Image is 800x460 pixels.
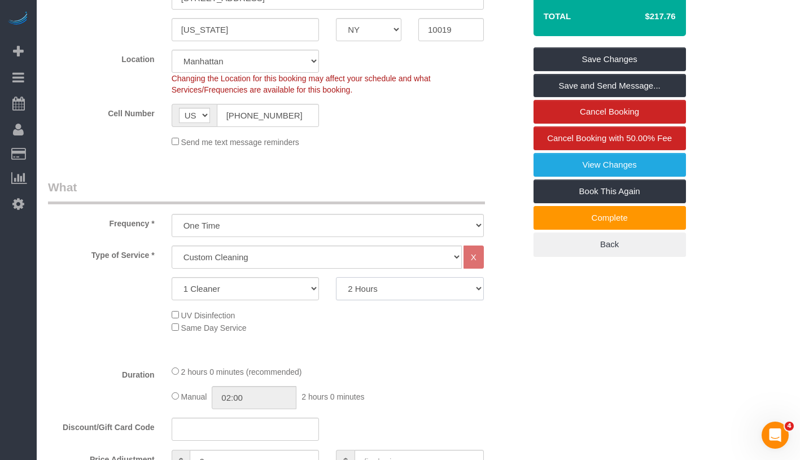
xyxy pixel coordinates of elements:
[40,365,163,380] label: Duration
[181,367,302,376] span: 2 hours 0 minutes (recommended)
[534,179,686,203] a: Book This Again
[40,418,163,433] label: Discount/Gift Card Code
[172,18,320,41] input: City
[48,179,485,204] legend: What
[40,50,163,65] label: Location
[181,311,235,320] span: UV Disinfection
[301,392,364,401] span: 2 hours 0 minutes
[547,133,672,143] span: Cancel Booking with 50.00% Fee
[534,153,686,177] a: View Changes
[534,206,686,230] a: Complete
[172,74,431,94] span: Changing the Location for this booking may affect your schedule and what Services/Frequencies are...
[534,233,686,256] a: Back
[534,100,686,124] a: Cancel Booking
[762,422,789,449] iframe: Intercom live chat
[544,11,571,21] strong: Total
[40,104,163,119] label: Cell Number
[181,392,207,401] span: Manual
[418,18,484,41] input: Zip Code
[40,246,163,261] label: Type of Service *
[534,126,686,150] a: Cancel Booking with 50.00% Fee
[785,422,794,431] span: 4
[181,323,247,332] span: Same Day Service
[217,104,320,127] input: Cell Number
[534,47,686,71] a: Save Changes
[40,214,163,229] label: Frequency *
[7,11,29,27] img: Automaid Logo
[611,12,675,21] h4: $217.76
[534,74,686,98] a: Save and Send Message...
[181,138,299,147] span: Send me text message reminders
